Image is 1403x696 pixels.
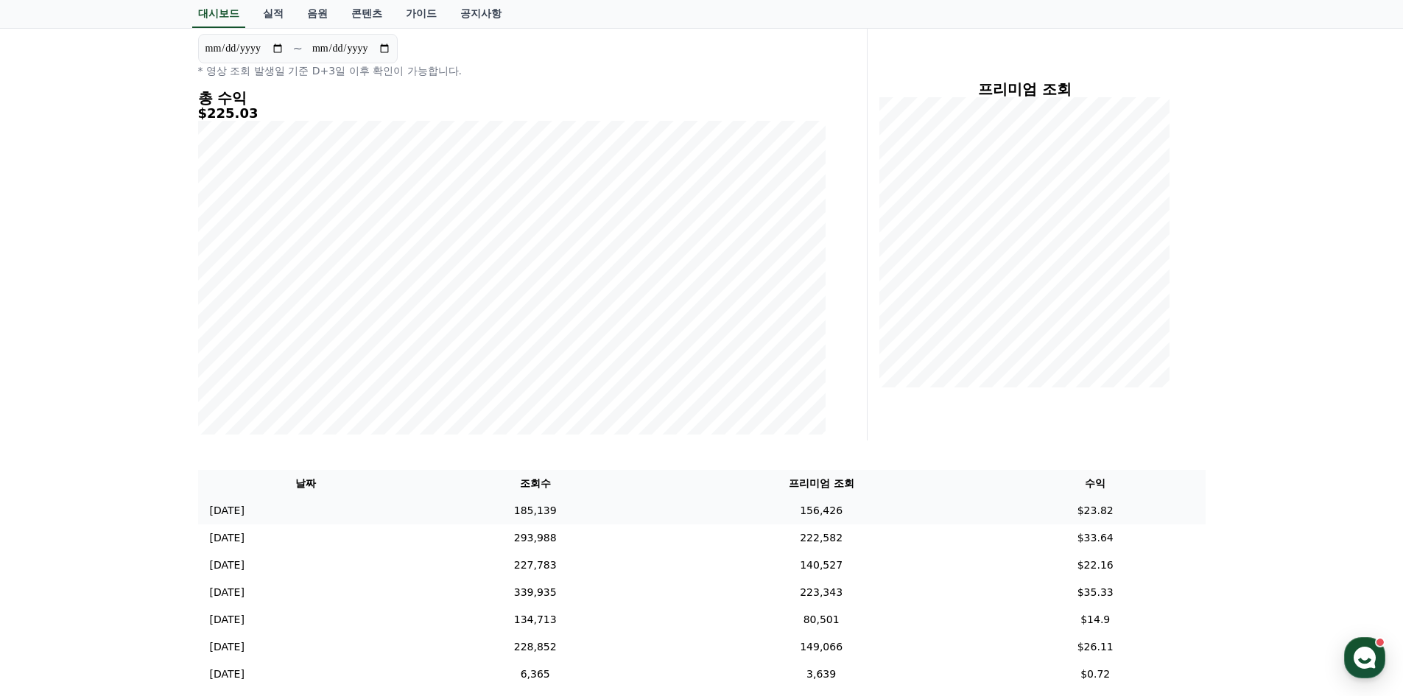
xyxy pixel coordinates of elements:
p: [DATE] [210,667,245,682]
p: * 영상 조회 발생일 기준 D+3일 이후 확인이 가능합니다. [198,63,826,78]
h4: 총 수익 [198,90,826,106]
td: 223,343 [657,579,985,606]
span: 설정 [228,489,245,501]
p: [DATE] [210,612,245,628]
a: 홈 [4,467,97,504]
a: 설정 [190,467,283,504]
p: [DATE] [210,530,245,546]
td: 6,365 [413,661,657,688]
td: $26.11 [985,633,1206,661]
td: $0.72 [985,661,1206,688]
td: 228,852 [413,633,657,661]
td: $22.16 [985,552,1206,579]
th: 조회수 [413,470,657,497]
td: 222,582 [657,524,985,552]
td: 227,783 [413,552,657,579]
th: 수익 [985,470,1206,497]
span: 대화 [135,490,152,502]
td: 156,426 [657,497,985,524]
th: 프리미엄 조회 [657,470,985,497]
p: ~ [293,40,303,57]
td: 80,501 [657,606,985,633]
td: 339,935 [413,579,657,606]
td: $23.82 [985,497,1206,524]
td: 140,527 [657,552,985,579]
td: 149,066 [657,633,985,661]
p: [DATE] [210,639,245,655]
p: [DATE] [210,503,245,519]
td: 185,139 [413,497,657,524]
p: [DATE] [210,558,245,573]
td: 293,988 [413,524,657,552]
span: 홈 [46,489,55,501]
h5: $225.03 [198,106,826,121]
td: $33.64 [985,524,1206,552]
td: $35.33 [985,579,1206,606]
h4: 프리미엄 조회 [879,81,1170,97]
p: [DATE] [210,585,245,600]
a: 대화 [97,467,190,504]
td: 134,713 [413,606,657,633]
td: 3,639 [657,661,985,688]
th: 날짜 [198,470,414,497]
td: $14.9 [985,606,1206,633]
